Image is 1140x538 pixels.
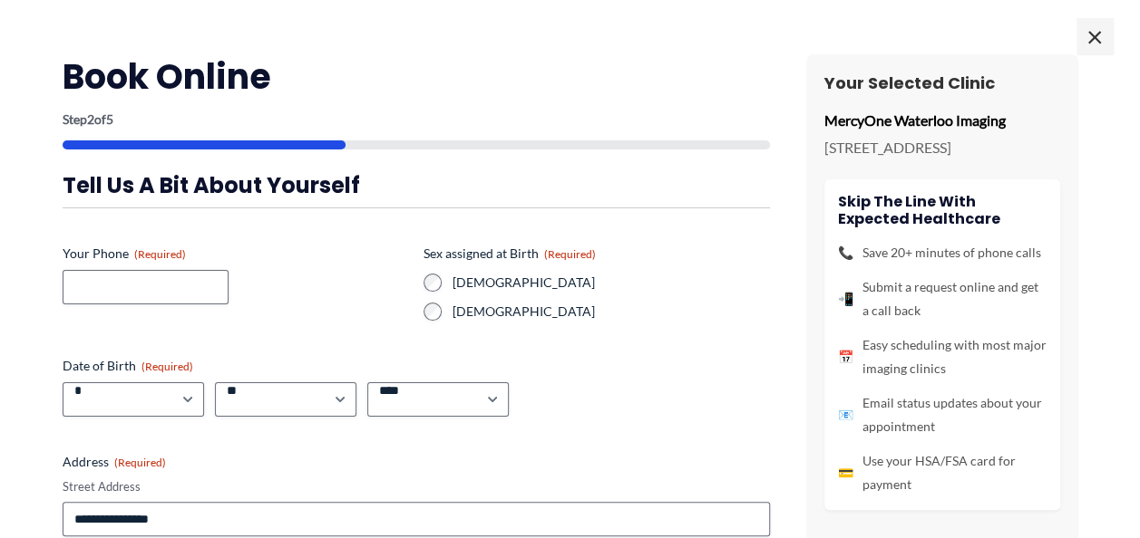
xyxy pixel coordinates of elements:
[838,193,1047,227] h4: Skip the line with Expected Healthcare
[838,403,853,427] span: 📧
[838,287,853,311] span: 📲
[63,171,770,199] h3: Tell us a bit about yourself
[544,247,596,261] span: (Required)
[424,245,596,263] legend: Sex assigned at Birth
[824,107,1060,134] p: MercyOne Waterloo Imaging
[63,478,770,495] label: Street Address
[114,456,166,469] span: (Required)
[838,241,853,264] span: 📞
[838,449,1047,496] li: Use your HSA/FSA card for payment
[824,134,1060,161] p: [STREET_ADDRESS]
[838,461,853,485] span: 💳
[106,111,113,127] span: 5
[63,245,409,263] label: Your Phone
[141,360,193,373] span: (Required)
[63,54,770,99] h2: Book Online
[453,303,770,321] label: [DEMOGRAPHIC_DATA]
[838,241,1047,264] li: Save 20+ minutes of phone calls
[63,453,166,471] legend: Address
[87,111,94,127] span: 2
[453,274,770,292] label: [DEMOGRAPHIC_DATA]
[63,113,770,126] p: Step of
[838,333,1047,380] li: Easy scheduling with most major imaging clinics
[63,357,193,375] legend: Date of Birth
[838,391,1047,438] li: Email status updates about your appointment
[1077,18,1113,54] span: ×
[134,247,186,261] span: (Required)
[824,72,1060,93] h3: Your Selected Clinic
[838,275,1047,322] li: Submit a request online and get a call back
[838,345,853,369] span: 📅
